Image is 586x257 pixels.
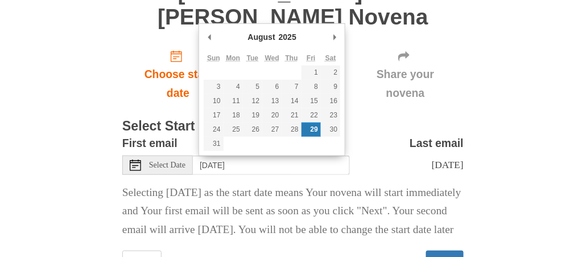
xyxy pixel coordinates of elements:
button: 6 [262,80,282,94]
button: 21 [282,108,301,123]
abbr: Tuesday [247,54,258,62]
span: Select Date [149,161,185,169]
button: 29 [302,123,321,137]
button: 15 [302,94,321,108]
button: 28 [282,123,301,137]
button: 2 [321,66,340,80]
span: Choose start date [134,65,222,103]
button: 11 [224,94,243,108]
label: Last email [410,134,464,153]
button: 8 [302,80,321,94]
button: 1 [302,66,321,80]
button: Previous Month [204,28,215,46]
abbr: Saturday [325,54,336,62]
button: 25 [224,123,243,137]
label: First email [122,134,178,153]
div: Click "Next" to confirm your start date first. [347,40,464,108]
span: Share your novena [358,65,452,103]
button: Next Month [329,28,340,46]
button: 5 [243,80,262,94]
button: 22 [302,108,321,123]
button: 14 [282,94,301,108]
button: 13 [262,94,282,108]
abbr: Monday [226,54,240,62]
button: 26 [243,123,262,137]
div: August [246,28,277,46]
button: 20 [262,108,282,123]
button: 27 [262,123,282,137]
h3: Select Start Date [122,119,464,134]
button: 18 [224,108,243,123]
button: 9 [321,80,340,94]
button: 10 [204,94,223,108]
button: 30 [321,123,340,137]
button: 19 [243,108,262,123]
div: 2025 [277,28,298,46]
button: 31 [204,137,223,151]
input: Use the arrow keys to pick a date [193,156,350,175]
abbr: Sunday [207,54,220,62]
abbr: Wednesday [265,54,279,62]
button: 17 [204,108,223,123]
button: 3 [204,80,223,94]
button: 12 [243,94,262,108]
a: Choose start date [122,40,234,108]
p: Selecting [DATE] as the start date means Your novena will start immediately and Your first email ... [122,183,464,240]
abbr: Friday [307,54,315,62]
button: 4 [224,80,243,94]
span: [DATE] [432,159,464,170]
button: 7 [282,80,301,94]
button: 23 [321,108,340,123]
abbr: Thursday [286,54,298,62]
button: 16 [321,94,340,108]
button: 24 [204,123,223,137]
